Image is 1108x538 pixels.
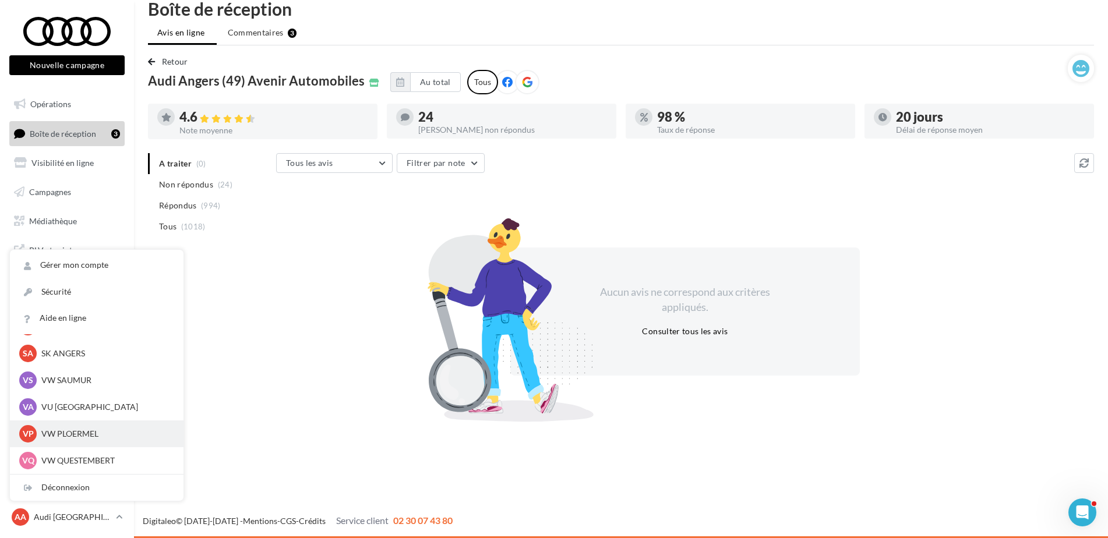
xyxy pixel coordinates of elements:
button: Filtrer par note [397,153,485,173]
p: VU [GEOGRAPHIC_DATA] [41,401,170,413]
span: Service client [336,515,389,526]
div: Délai de réponse moyen [896,126,1085,134]
span: Campagnes [29,187,71,197]
button: Au total [410,72,461,92]
span: (24) [218,180,232,189]
div: 3 [288,29,297,38]
span: Non répondus [159,179,213,190]
div: 24 [418,111,607,123]
span: Tous les avis [286,158,333,168]
span: VS [23,374,33,386]
a: Médiathèque [7,209,127,233]
iframe: Intercom live chat [1068,498,1096,526]
span: SA [23,348,33,359]
a: Campagnes [7,180,127,204]
a: Mentions [243,516,277,526]
span: Tous [159,221,177,232]
button: Tous les avis [276,153,393,173]
a: CGS [280,516,296,526]
div: Déconnexion [10,475,184,501]
span: Visibilité en ligne [31,158,94,168]
p: Audi [GEOGRAPHIC_DATA] [34,511,111,523]
p: VW PLOERMEL [41,428,170,440]
span: Opérations [30,99,71,109]
span: Boîte de réception [30,128,96,138]
span: VQ [22,455,34,466]
span: © [DATE]-[DATE] - - - [143,516,453,526]
button: Retour [148,55,193,69]
p: VW SAUMUR [41,374,170,386]
a: Digitaleo [143,516,176,526]
div: [PERSON_NAME] non répondus [418,126,607,134]
button: Consulter tous les avis [637,324,732,338]
div: 3 [111,129,120,139]
a: Boîte de réception3 [7,121,127,146]
span: Répondus [159,200,197,211]
span: VA [23,401,34,413]
div: Note moyenne [179,126,368,134]
a: Aide en ligne [10,305,184,331]
span: (994) [201,201,221,210]
div: Taux de réponse [657,126,846,134]
button: Au total [390,72,461,92]
a: AA Audi [GEOGRAPHIC_DATA] [9,506,125,528]
a: Visibilité en ligne [7,151,127,175]
a: PLV et print personnalisable [7,238,127,272]
span: AA [15,511,26,523]
a: Sécurité [10,279,184,305]
div: 4.6 [179,111,368,124]
span: Retour [162,56,188,66]
div: 20 jours [896,111,1085,123]
a: Gérer mon compte [10,252,184,278]
span: (1018) [181,222,206,231]
p: VW QUESTEMBERT [41,455,170,466]
span: PLV et print personnalisable [29,242,120,267]
a: Opérations [7,92,127,116]
div: Tous [467,70,498,94]
a: Crédits [299,516,326,526]
div: 98 % [657,111,846,123]
p: SK ANGERS [41,348,170,359]
span: Commentaires [228,27,284,38]
span: Médiathèque [29,215,77,225]
span: 02 30 07 43 80 [393,515,453,526]
span: Audi Angers (49) Avenir Automobiles [148,75,365,87]
button: Nouvelle campagne [9,55,125,75]
div: Aucun avis ne correspond aux critères appliqués. [585,285,785,314]
span: VP [23,428,34,440]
